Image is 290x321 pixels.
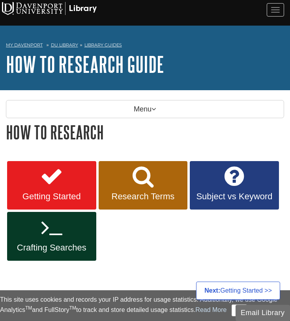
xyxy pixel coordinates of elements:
[6,122,284,142] h1: How to Research
[99,161,188,210] a: Research Terms
[13,191,90,202] span: Getting Started
[51,42,78,48] a: DU Library
[190,161,279,210] a: Subject vs Keyword
[232,304,247,316] button: Close
[69,305,76,311] sup: TM
[7,212,96,261] a: Crafting Searches
[13,243,90,253] span: Crafting Searches
[84,42,122,48] a: Library Guides
[196,282,280,300] a: Next:Getting Started >>
[204,287,220,294] strong: Next:
[236,305,290,321] button: Email Library
[6,52,164,76] a: How to Research Guide
[6,42,43,48] a: My Davenport
[195,306,226,313] a: Read More
[7,161,96,210] a: Getting Started
[196,191,273,202] span: Subject vs Keyword
[105,191,182,202] span: Research Terms
[25,305,32,311] sup: TM
[6,100,284,118] p: Menu
[2,2,97,15] img: Davenport University Logo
